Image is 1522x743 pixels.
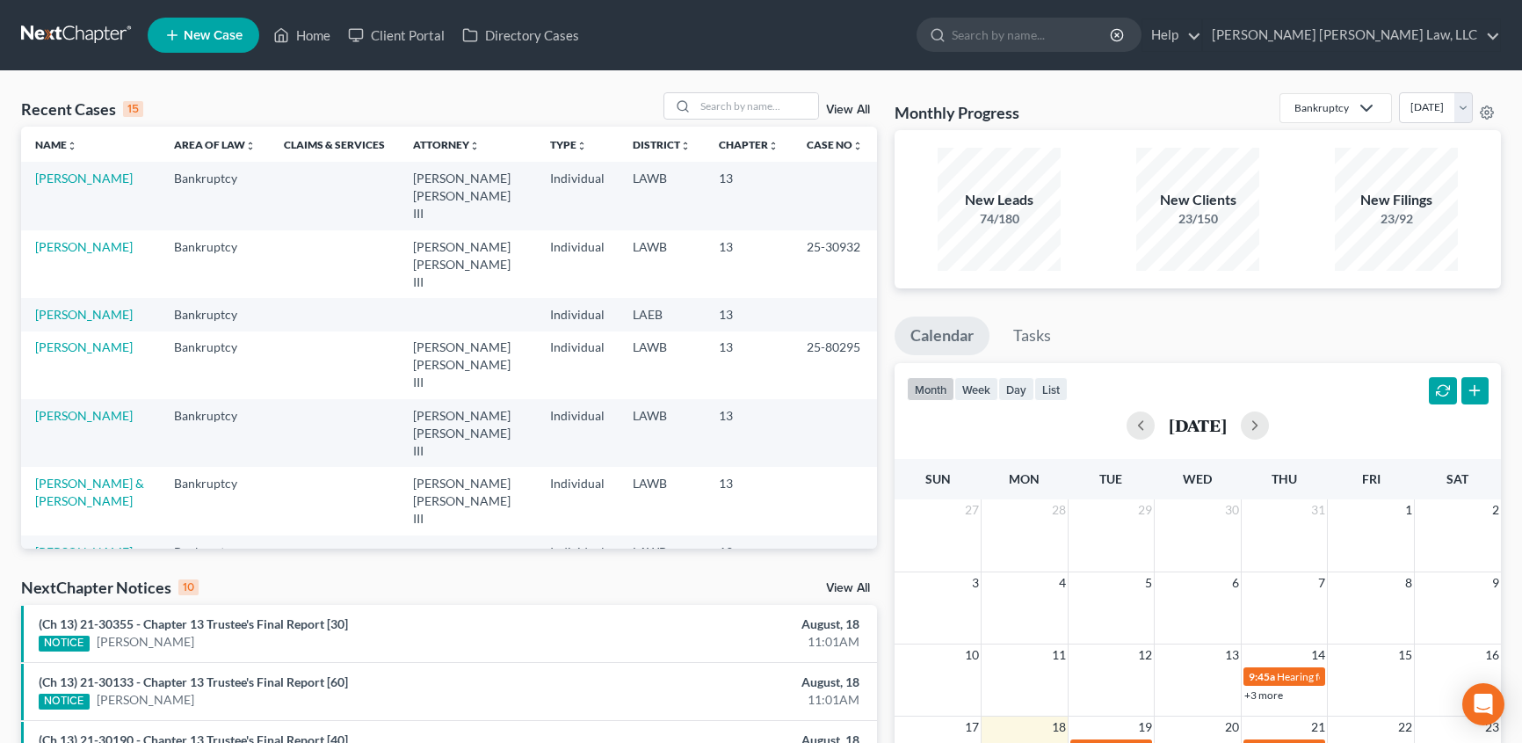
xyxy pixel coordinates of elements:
button: week [954,377,998,401]
span: New Case [184,29,243,42]
span: 17 [963,717,981,738]
td: Bankruptcy [160,331,270,399]
a: Area of Lawunfold_more [174,138,256,151]
td: [PERSON_NAME] [PERSON_NAME] III [399,399,536,467]
span: Fri [1362,471,1381,486]
td: Bankruptcy [160,230,270,298]
div: Recent Cases [21,98,143,120]
a: [PERSON_NAME] [97,691,194,709]
td: LAEB [619,298,705,331]
span: 11 [1050,645,1068,666]
div: Open Intercom Messenger [1462,683,1504,725]
span: 23 [1483,717,1501,738]
span: 12 [1136,645,1154,666]
div: 23/92 [1335,210,1458,228]
td: Individual [536,535,619,586]
td: 13 [705,162,793,229]
button: month [907,377,954,401]
a: Calendar [895,317,989,355]
i: unfold_more [680,141,691,151]
td: Bankruptcy [160,298,270,331]
a: View All [826,104,870,116]
a: (Ch 13) 21-30133 - Chapter 13 Trustee's Final Report [60] [39,674,348,689]
a: [PERSON_NAME] [PERSON_NAME] Law, LLC [1203,19,1500,51]
td: 25-30932 [793,230,877,298]
td: LAWB [619,162,705,229]
a: Nameunfold_more [35,138,77,151]
td: LAWB [619,535,705,586]
span: Tue [1099,471,1122,486]
a: [PERSON_NAME] [35,307,133,322]
div: 74/180 [938,210,1061,228]
span: 9:45a [1249,670,1275,683]
td: Individual [536,162,619,229]
span: 27 [963,499,981,521]
div: NOTICE [39,636,90,652]
div: August, 18 [598,616,859,633]
h3: Monthly Progress [895,102,1019,123]
button: day [998,377,1034,401]
i: unfold_more [576,141,587,151]
span: 5 [1143,572,1154,594]
span: 20 [1223,717,1241,738]
span: 22 [1396,717,1414,738]
td: 13 [705,467,793,535]
span: 29 [1136,499,1154,521]
a: (Ch 13) 21-30355 - Chapter 13 Trustee's Final Report [30] [39,616,348,631]
a: Districtunfold_more [633,138,691,151]
span: Thu [1272,471,1297,486]
span: Hearing for [PERSON_NAME] [1277,670,1414,683]
span: 31 [1309,499,1327,521]
th: Claims & Services [270,127,399,162]
span: Sat [1446,471,1468,486]
td: 13 [705,399,793,467]
div: NextChapter Notices [21,577,199,598]
a: +3 more [1244,688,1283,702]
div: August, 18 [598,674,859,691]
td: Bankruptcy [160,399,270,467]
a: Help [1142,19,1201,51]
span: 21 [1309,717,1327,738]
td: Individual [536,230,619,298]
a: Case Nounfold_more [807,138,863,151]
i: unfold_more [469,141,480,151]
a: Home [265,19,339,51]
span: 8 [1403,572,1414,594]
div: 10 [178,579,199,595]
td: Individual [536,331,619,399]
span: 28 [1050,499,1068,521]
span: 6 [1230,572,1241,594]
span: 15 [1396,645,1414,666]
td: 13 [705,535,793,586]
td: [PERSON_NAME] [PERSON_NAME] III [399,162,536,229]
span: 14 [1309,645,1327,666]
span: 30 [1223,499,1241,521]
td: Individual [536,467,619,535]
a: Attorneyunfold_more [413,138,480,151]
a: Directory Cases [453,19,588,51]
span: 13 [1223,645,1241,666]
i: unfold_more [768,141,779,151]
td: LAWB [619,331,705,399]
span: 4 [1057,572,1068,594]
div: New Filings [1335,190,1458,210]
span: 19 [1136,717,1154,738]
td: [PERSON_NAME] [PERSON_NAME] III [399,331,536,399]
i: unfold_more [67,141,77,151]
span: 3 [970,572,981,594]
input: Search by name... [952,18,1113,51]
button: list [1034,377,1068,401]
span: Sun [925,471,951,486]
td: 13 [705,298,793,331]
a: [PERSON_NAME] [35,339,133,354]
td: Individual [536,298,619,331]
i: unfold_more [852,141,863,151]
a: Typeunfold_more [550,138,587,151]
span: 1 [1403,499,1414,521]
div: 11:01AM [598,633,859,651]
div: 15 [123,101,143,117]
td: Bankruptcy [160,535,270,586]
div: New Leads [938,190,1061,210]
i: unfold_more [245,141,256,151]
td: LAWB [619,230,705,298]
